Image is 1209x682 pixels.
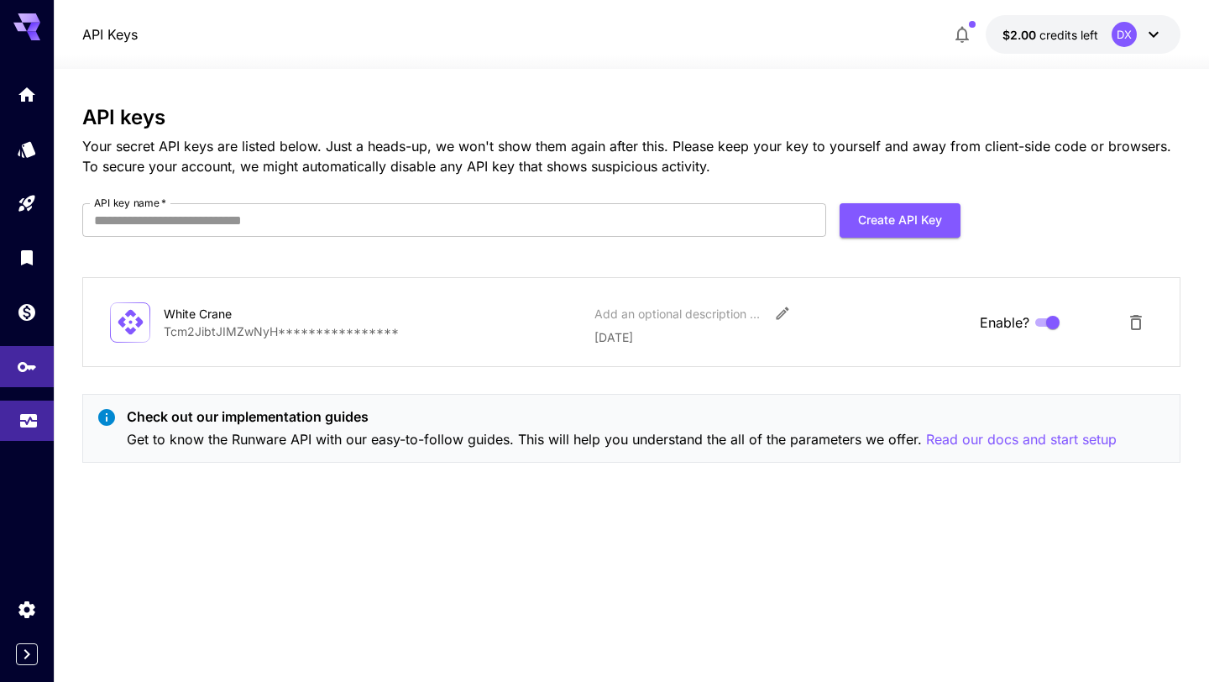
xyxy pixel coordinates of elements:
[926,429,1117,450] button: Read our docs and start setup
[840,203,960,238] button: Create API Key
[17,302,37,323] div: Wallet
[18,405,39,426] div: Usage
[82,24,138,45] nav: breadcrumb
[594,328,966,346] p: [DATE]
[127,407,1117,427] p: Check out our implementation guides
[17,139,37,160] div: Models
[17,599,37,620] div: Settings
[767,298,798,328] button: Edit
[82,136,1180,176] p: Your secret API keys are listed below. Just a heads-up, we won't show them again after this. Plea...
[1119,306,1153,339] button: Delete API Key
[127,429,1117,450] p: Get to know the Runware API with our easy-to-follow guides. This will help you understand the all...
[980,312,1029,333] span: Enable?
[82,24,138,45] a: API Keys
[1112,22,1137,47] div: DX
[17,247,37,268] div: Library
[17,356,37,377] div: API Keys
[17,84,37,105] div: Home
[1002,28,1039,42] span: $2.00
[594,305,762,323] div: Add an optional description or comment
[16,643,38,665] button: Expand sidebar
[164,305,332,323] div: White Crane
[1002,26,1098,44] div: $2.00
[82,106,1180,129] h3: API keys
[94,196,166,210] label: API key name
[986,15,1180,54] button: $2.00DX
[17,193,37,214] div: Playground
[1039,28,1098,42] span: credits left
